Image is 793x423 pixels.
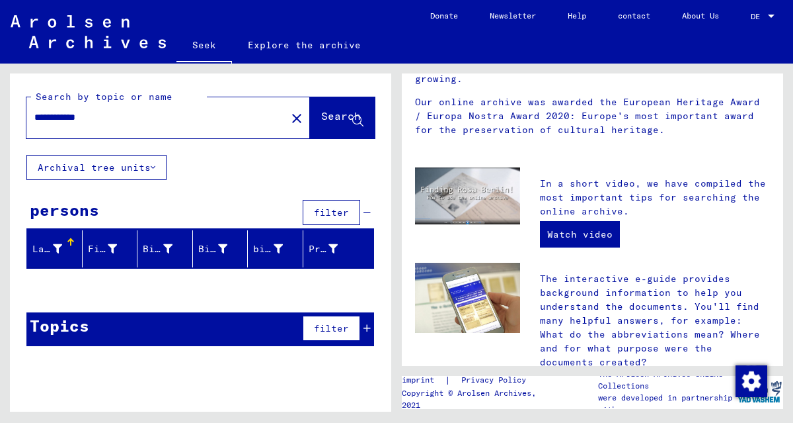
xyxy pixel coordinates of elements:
font: Donate [430,11,458,21]
div: Birth [198,238,248,259]
font: filter [314,322,349,334]
a: Watch video [540,221,620,248]
mat-header-cell: Birth [193,230,248,267]
font: Copyright © Arolsen Archives, 2021 [402,388,536,410]
button: filter [303,316,360,341]
a: Seek [176,29,232,64]
font: Birth name [143,243,202,255]
img: eguide.jpg [415,263,520,333]
font: Our online archive was awarded the European Heritage Award / Europa Nostra Award 2020: Europe's m... [415,96,760,136]
mat-header-cell: First name [83,230,138,267]
font: Search [321,109,361,122]
button: Search [310,97,375,138]
mat-icon: close [289,111,305,126]
font: Explore the archive [248,39,361,51]
div: Last name [32,238,82,259]
img: video.jpg [415,167,520,224]
a: Explore the archive [232,29,377,61]
font: filter [314,207,349,218]
font: The interactive e-guide provides background information to help you understand the documents. You... [540,273,760,368]
font: Birth [198,243,228,255]
font: Privacy Policy [461,375,526,385]
div: Change consent [735,365,767,397]
a: imprint [402,373,445,387]
font: birth date [253,243,313,255]
font: Prisoner # [309,243,368,255]
font: Last name [32,243,86,255]
font: Help [568,11,586,21]
font: Seek [192,39,216,51]
div: First name [88,238,137,259]
button: Archival tree units [26,155,167,180]
font: persons [30,200,99,220]
font: Search by topic or name [36,91,172,103]
div: Prisoner # [309,238,358,259]
mat-header-cell: Prisoner # [303,230,374,267]
div: birth date [253,238,303,259]
mat-header-cell: birth date [248,230,303,267]
img: Change consent [736,365,767,397]
img: Arolsen_neg.svg [11,15,166,48]
button: filter [303,200,360,225]
font: First name [88,243,147,255]
font: were developed in partnership with [598,393,732,414]
font: | [445,374,451,386]
font: Topics [30,316,89,336]
font: Archival tree units [38,162,151,173]
div: Birth name [143,238,192,259]
mat-header-cell: Last name [27,230,83,267]
button: Clear [283,105,310,131]
a: Privacy Policy [451,373,542,387]
font: contact [618,11,650,21]
font: DE [751,11,760,21]
font: imprint [402,375,434,385]
font: Newsletter [490,11,536,21]
mat-header-cell: Birth name [137,230,193,267]
font: A large portion of the approximately 30 million documents is now available in the Arolsen Archive... [415,31,766,85]
font: Watch video [547,228,613,240]
font: About Us [682,11,719,21]
font: In a short video, we have compiled the most important tips for searching the online archive. [540,177,766,217]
